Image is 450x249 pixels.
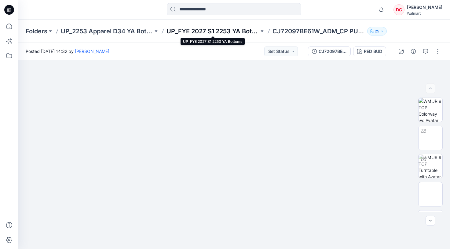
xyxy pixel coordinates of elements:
[419,126,442,150] img: WM JR 9 TOP Turntable with Avatar-Arms Down
[319,48,347,55] div: CJ72097BE61W_ADM_CP PUFF LS BODYSUIT
[419,184,442,204] img: WM JR 9 TOP Front wo Avatar
[26,27,47,35] a: Folders
[375,28,379,35] p: 25
[273,27,365,35] p: CJ72097BE61W_ADM_CP PUFF LS BODYSUIT
[407,4,442,11] div: [PERSON_NAME]
[166,27,259,35] a: UP_FYE 2027 S1 2253 YA Bottoms
[408,46,418,56] button: Details
[308,46,351,56] button: CJ72097BE61W_ADM_CP PUFF LS BODYSUIT
[353,46,386,56] button: RED BUD
[407,11,442,16] div: Walmart
[26,48,109,54] span: Posted [DATE] 14:32 by
[419,98,442,122] img: WM JR 9 TOP Colorway wo Avatar
[419,154,442,178] img: WM JR 9 TOP Turntable with Avatar-T-Pose
[75,49,109,54] a: [PERSON_NAME]
[393,4,404,15] div: DC
[82,63,387,249] img: eyJhbGciOiJIUzI1NiIsImtpZCI6IjAiLCJzbHQiOiJzZXMiLCJ0eXAiOiJKV1QifQ.eyJkYXRhIjp7InR5cGUiOiJzdG9yYW...
[61,27,153,35] a: UP_2253 Apparel D34 YA Bottoms
[364,48,382,55] div: RED BUD
[367,27,387,35] button: 25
